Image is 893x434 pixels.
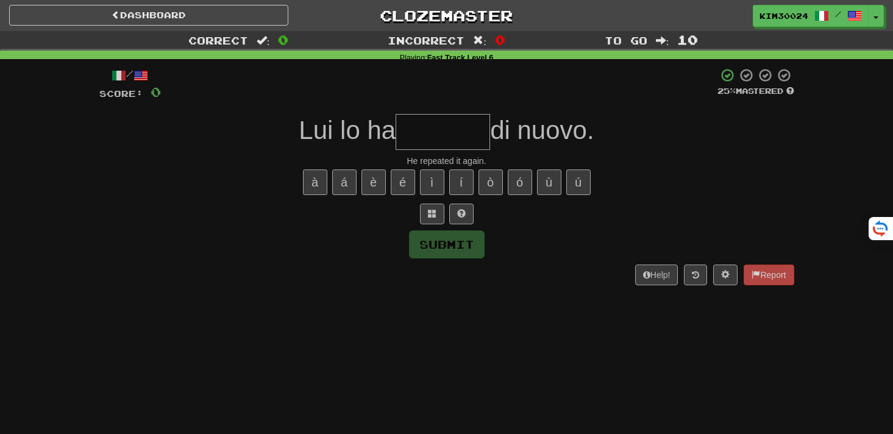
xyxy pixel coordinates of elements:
span: : [656,35,669,46]
button: Submit [409,230,485,258]
button: í [449,169,474,195]
a: Kim30024 / [753,5,869,27]
span: Kim30024 [760,10,808,21]
button: à [303,169,327,195]
span: : [473,35,486,46]
button: á [332,169,357,195]
span: 0 [495,32,505,47]
div: He repeated it again. [99,155,794,167]
button: Report [744,265,794,285]
button: é [391,169,415,195]
div: / [99,68,161,83]
a: Clozemaster [307,5,586,26]
span: Lui lo ha [299,116,396,144]
span: Correct [188,34,248,46]
a: Dashboard [9,5,288,26]
div: Mastered [717,86,794,97]
button: ù [537,169,561,195]
span: : [257,35,270,46]
span: Incorrect [388,34,464,46]
span: / [835,10,841,18]
button: è [361,169,386,195]
strong: Fast Track Level 6 [427,54,494,62]
span: Score: [99,88,143,99]
button: Single letter hint - you only get 1 per sentence and score half the points! alt+h [449,204,474,224]
button: ò [479,169,503,195]
button: ú [566,169,591,195]
span: 10 [677,32,698,47]
button: Round history (alt+y) [684,265,707,285]
button: ó [508,169,532,195]
span: 0 [151,84,161,99]
button: ì [420,169,444,195]
button: Help! [635,265,678,285]
span: di nuovo. [490,116,594,144]
button: Switch sentence to multiple choice alt+p [420,204,444,224]
span: 0 [278,32,288,47]
span: To go [605,34,647,46]
span: 25 % [717,86,736,96]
